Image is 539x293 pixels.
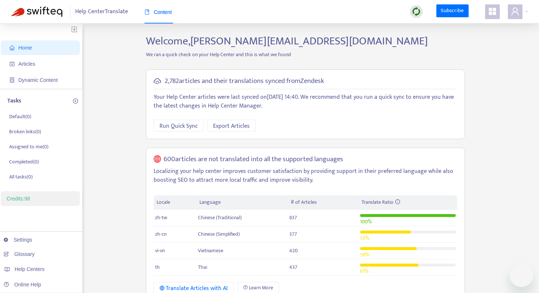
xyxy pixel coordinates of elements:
[436,4,469,18] a: Subscribe
[207,120,256,131] button: Export Articles
[198,230,240,238] span: Chinese (Simplified)
[154,155,161,164] span: global
[511,7,520,16] span: user
[289,246,298,255] span: 420
[4,282,41,287] a: Online Help
[213,122,250,131] span: Export Articles
[11,7,62,17] img: Swifteq
[75,5,128,19] span: Help Center Translate
[362,198,454,206] div: Translate Ratio
[155,213,167,222] span: zh-tw
[289,230,297,238] span: 377
[360,234,369,242] span: 53 %
[10,61,15,66] span: account-book
[9,128,41,135] p: Broken links ( 0 )
[360,217,372,226] span: 100 %
[198,246,223,255] span: Vietnamese
[4,237,32,243] a: Settings
[165,77,324,86] h5: 2,782 articles and their translations synced from Zendesk
[510,264,533,287] iframe: To enrich screen reader interactions, please activate Accessibility in Grammarly extension settings
[289,213,297,222] span: 837
[197,195,287,210] th: Language
[154,93,457,111] p: Your Help Center articles were last synced on [DATE] 14:40 . We recommend that you run a quick sy...
[144,10,150,15] span: book
[144,9,172,15] span: Content
[154,120,203,131] button: Run Quick Sync
[7,196,30,202] a: Credits:98
[289,263,297,271] span: 437
[198,213,242,222] span: Chinese (Traditional)
[198,263,207,271] span: Thai
[154,77,161,85] span: cloud-sync
[146,32,428,50] span: Welcome, [PERSON_NAME][EMAIL_ADDRESS][DOMAIN_NAME]
[4,251,34,257] a: Glossary
[10,45,15,50] span: home
[18,45,32,51] span: Home
[488,7,497,16] span: appstore
[9,113,31,120] p: Default ( 0 )
[10,77,15,83] span: container
[159,284,228,293] div: Translate Articles with AI
[9,143,48,151] p: Assigned to me ( 0 )
[360,250,369,259] span: 59 %
[360,267,368,275] span: 61 %
[288,195,359,210] th: # of Articles
[412,7,421,16] img: sync.dc5367851b00ba804db3.png
[159,122,198,131] span: Run Quick Sync
[155,263,160,271] span: th
[154,167,457,185] p: Localizing your help center improves customer satisfaction by providing support in their preferre...
[18,61,35,67] span: Articles
[155,230,166,238] span: zh-cn
[15,266,45,272] span: Help Centers
[73,98,78,104] span: plus-circle
[249,284,273,292] span: Learn More
[154,195,197,210] th: Locale
[164,155,343,164] h5: 600 articles are not translated into all the supported languages
[7,97,21,105] p: Tasks
[9,173,33,181] p: All tasks ( 0 )
[140,51,470,58] p: We ran a quick check on your Help Center and this is what we found
[9,158,39,166] p: Completed ( 0 )
[155,246,165,255] span: vi-vn
[18,77,58,83] span: Dynamic Content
